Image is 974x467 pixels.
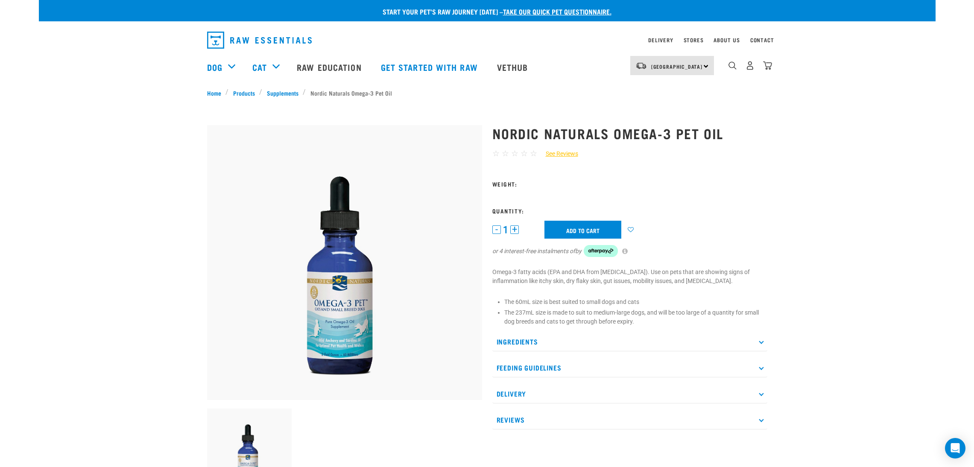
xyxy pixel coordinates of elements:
[502,149,509,158] span: ☆
[728,61,737,70] img: home-icon-1@2x.png
[488,50,539,84] a: Vethub
[750,38,774,41] a: Contact
[492,268,767,286] p: Omega-3 fatty acids (EPA and DHA from [MEDICAL_DATA]). Use on pets that are showing signs of infl...
[651,65,703,68] span: [GEOGRAPHIC_DATA]
[492,225,501,234] button: -
[207,88,226,97] a: Home
[504,308,767,326] li: The 237mL size is made to suit to medium-large dogs, and will be too large of a quantity for smal...
[537,149,578,158] a: See Reviews
[288,50,372,84] a: Raw Education
[521,149,528,158] span: ☆
[492,410,767,429] p: Reviews
[45,6,942,17] p: Start your pet’s raw journey [DATE] –
[39,50,936,84] nav: dropdown navigation
[492,181,767,187] h3: Weight:
[648,38,673,41] a: Delivery
[207,125,482,400] img: Bottle Of 60ml Omega3 For Pets
[746,61,755,70] img: user.png
[510,225,519,234] button: +
[492,149,500,158] span: ☆
[530,149,537,158] span: ☆
[684,38,704,41] a: Stores
[228,88,259,97] a: Products
[635,62,647,70] img: van-moving.png
[504,298,767,306] li: The 60mL size is best suited to small dogs and cats
[492,126,767,141] h1: Nordic Naturals Omega-3 Pet Oil
[372,50,488,84] a: Get started with Raw
[200,28,774,52] nav: dropdown navigation
[945,438,965,458] div: Open Intercom Messenger
[492,384,767,403] p: Delivery
[714,38,740,41] a: About Us
[492,245,767,257] div: or 4 interest-free instalments of by
[207,61,222,73] a: Dog
[503,225,508,234] span: 1
[503,9,611,13] a: take our quick pet questionnaire.
[492,358,767,377] p: Feeding Guidelines
[584,245,618,257] img: Afterpay
[492,207,767,214] h3: Quantity:
[492,332,767,351] p: Ingredients
[252,61,267,73] a: Cat
[207,32,312,49] img: Raw Essentials Logo
[511,149,518,158] span: ☆
[544,221,621,239] input: Add to cart
[262,88,303,97] a: Supplements
[763,61,772,70] img: home-icon@2x.png
[207,88,767,97] nav: breadcrumbs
